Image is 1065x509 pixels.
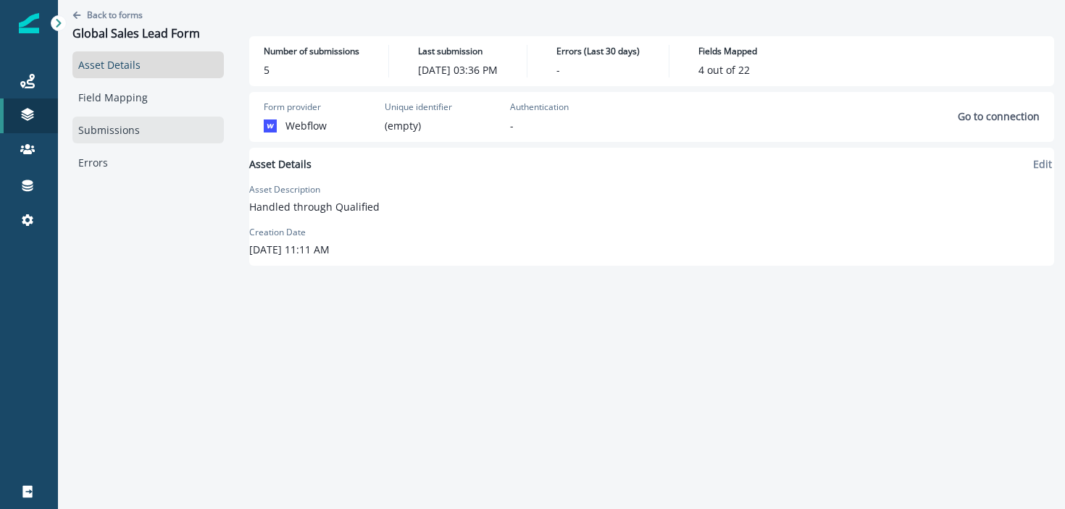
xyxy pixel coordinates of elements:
p: - [510,118,514,133]
p: Last submission [418,45,483,58]
label: Creation Date [249,226,306,239]
p: Go to connection [958,109,1040,123]
a: Field Mapping [72,84,224,111]
p: Handled through Qualified [249,199,380,214]
p: 4 out of 22 [698,62,750,77]
p: Edit [1033,157,1052,171]
a: Submissions [72,117,224,143]
p: Asset Details [249,156,312,172]
p: Back to forms [87,9,143,21]
a: Errors [72,149,224,176]
p: Errors (Last 30 days) [556,45,640,58]
img: Inflection [19,13,39,33]
p: 5 [264,62,270,77]
p: Form provider [264,101,321,114]
p: - [556,62,560,77]
div: Global Sales Lead Form [72,27,200,43]
button: Go back [72,9,143,21]
p: (empty) [385,118,421,133]
p: Authentication [510,101,569,114]
button: Go to connection [627,109,1040,123]
p: [DATE] 03:36 PM [418,62,498,77]
img: webflow [264,119,277,132]
p: Fields Mapped [698,45,757,58]
p: Number of submissions [264,45,359,58]
p: [DATE] 11:11 AM [249,242,330,257]
button: Edit [1031,157,1054,171]
label: Asset Description [249,183,320,196]
a: Asset Details [72,51,224,78]
p: Unique identifier [385,101,452,114]
p: Webflow [285,118,327,133]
